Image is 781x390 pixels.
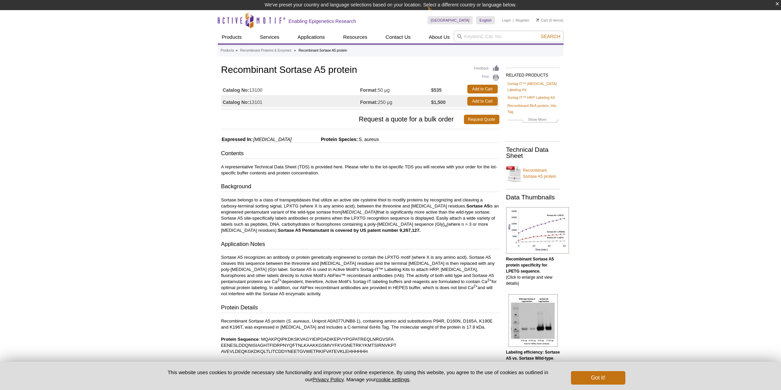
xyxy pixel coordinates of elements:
[298,49,347,52] li: Recombinant Sortase A5 protein
[221,65,499,76] h1: Recombinant Sortase A5 protein
[253,137,291,142] i: [MEDICAL_DATA]
[221,149,499,159] h3: Contents
[221,318,499,355] p: Recombinant Sortase A5 protein ( , Uniprot A0A077UNB8-1), containing amino acid substitutions P94...
[476,16,495,24] a: English
[360,99,378,105] strong: Format:
[236,49,238,52] li: »
[289,18,356,24] h2: Enabling Epigenetics Research
[360,87,378,93] strong: Format:
[221,95,360,107] td: 13101
[288,318,309,324] i: S. aureaus
[474,74,499,81] a: Print
[221,115,464,124] span: Request a quote for a bulk order
[509,294,558,347] img: Labeling efficiency: Sortase A5 vs. Sortase Wild-type.
[221,361,499,370] h3: References
[360,83,431,95] td: 50 µg
[294,49,296,52] li: »
[312,377,343,382] a: Privacy Policy
[474,65,499,72] a: Feedback
[506,349,560,373] p: . (Click to enlarge and view details).
[223,99,250,105] strong: Catalog No:
[240,48,291,54] a: Recombinant Proteins & Enzymes
[427,5,445,21] img: Change Here
[536,16,564,24] li: (0 items)
[507,103,559,115] a: Recombinant BirA protein, His-Tag
[506,163,560,184] a: Recombinant Sortase A5 protein
[339,31,371,44] a: Resources
[516,18,529,23] a: Register
[541,34,560,39] span: Search
[473,284,478,288] sup: 2+
[221,197,499,233] p: Sortase belongs to a class of transpeptidases that utilize an active site cysteine thiol to modif...
[218,31,246,44] a: Products
[221,164,499,176] p: A representative Technical Data Sheet (TDS) is provided here. Please refer to the lot-specific TD...
[293,31,329,44] a: Applications
[506,147,560,159] h2: Technical Data Sheet
[536,18,539,22] img: Your Cart
[506,194,560,200] h2: Data Thumbnails
[223,87,250,93] strong: Catalog No:
[513,16,514,24] li: |
[536,18,548,23] a: Cart
[431,99,446,105] strong: $1,500
[293,137,358,142] span: Protein Species:
[360,95,431,107] td: 250 µg
[358,137,379,142] span: S. aureus
[445,224,447,228] sub: n
[464,115,499,124] a: Request Quote
[571,371,625,385] button: Got it!
[507,94,555,101] a: Sortag-IT™ HRP Labeling Kit
[256,31,284,44] a: Services
[507,81,559,93] a: Sortag-IT™ [MEDICAL_DATA] Labeling Kit
[431,87,442,93] strong: $535
[221,240,499,250] h3: Application Notes
[425,31,454,44] a: About Us
[382,31,415,44] a: Contact Us
[466,203,489,208] strong: Sortase A5
[502,18,511,23] a: Login
[467,97,498,106] a: Add to Cart
[156,369,560,383] p: This website uses cookies to provide necessary site functionality and improve your online experie...
[221,137,253,142] span: Expressed In:
[341,210,377,215] i: [MEDICAL_DATA]
[506,67,560,80] h2: RELATED PRODUCTS
[221,83,360,95] td: 13100
[539,33,562,39] button: Search
[506,257,554,274] b: Recombinant Sortase A5 protein specificity for LPETG sequence.
[376,377,409,382] button: cookie settings
[506,256,560,286] p: (Click to enlarge and view details)
[221,254,499,297] p: Sortase A5 recognizes an antibody or protein genetically engineered to contain the LPXTG motif (w...
[221,337,259,342] b: Protein Sequence
[221,304,499,313] h3: Protein Details
[221,183,499,192] h3: Background
[278,278,282,282] sup: 2+
[427,16,473,24] a: [GEOGRAPHIC_DATA]
[506,207,569,254] img: Recombinant Sortase A5 protein specificity for LPETG sequence.
[278,228,421,233] strong: Sortase A5 Pentamutant is covered by US patent number 9,267,127.
[221,48,234,54] a: Products
[506,350,560,361] b: Labeling efficiency: Sortase A5 vs. Sortase Wild-type
[507,116,559,124] a: Show More
[467,85,498,93] a: Add to Cart
[487,278,492,282] sup: 2+
[454,31,564,42] input: Keyword, Cat. No.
